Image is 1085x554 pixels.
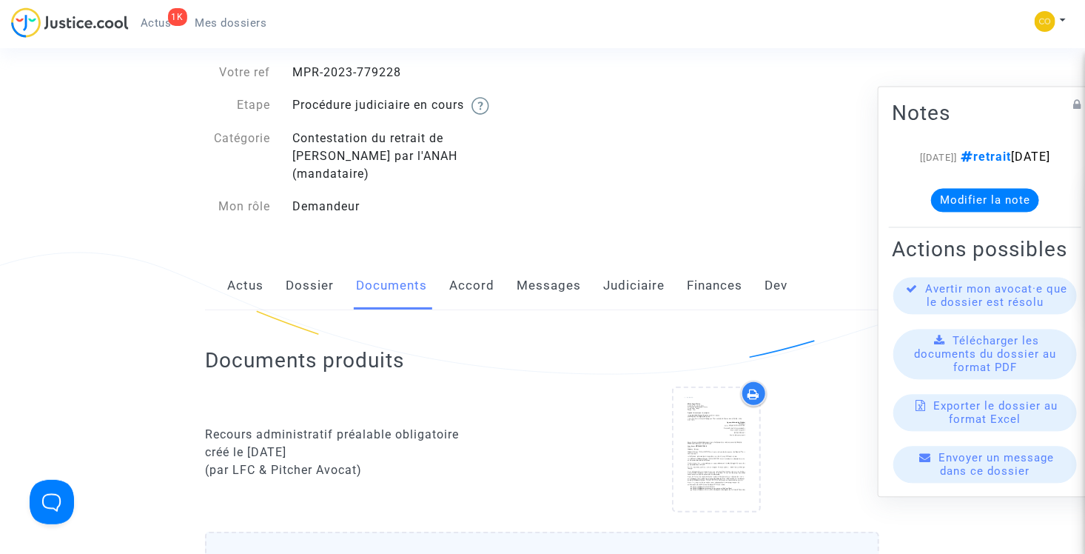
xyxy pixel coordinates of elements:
[939,452,1055,478] span: Envoyer un message dans ce dossier
[205,347,879,373] h2: Documents produits
[957,150,1050,164] span: [DATE]
[281,130,542,183] div: Contestation du retrait de [PERSON_NAME] par l'ANAH (mandataire)
[603,261,665,310] a: Judiciaire
[356,261,427,310] a: Documents
[194,64,281,81] div: Votre ref
[765,261,787,310] a: Dev
[194,130,281,183] div: Catégorie
[227,261,263,310] a: Actus
[471,97,489,115] img: help.svg
[141,16,172,30] span: Actus
[30,480,74,524] iframe: Help Scout Beacon - Open
[920,153,957,164] span: [[DATE]]
[194,198,281,216] div: Mon rôle
[11,7,129,38] img: jc-logo.svg
[687,261,742,310] a: Finances
[281,96,542,115] div: Procédure judiciaire en cours
[926,283,1068,310] span: Avertir mon avocat·e que le dossier est résolu
[286,261,334,310] a: Dossier
[281,198,542,216] div: Demandeur
[195,16,267,30] span: Mes dossiers
[1035,11,1055,32] img: 5a13cfc393247f09c958b2f13390bacc
[168,8,187,26] div: 1K
[517,261,581,310] a: Messages
[205,461,531,479] div: (par LFC & Pitcher Avocat)
[281,64,542,81] div: MPR-2023-779228
[892,237,1078,263] h2: Actions possibles
[892,101,1078,127] h2: Notes
[931,189,1039,213] button: Modifier la note
[957,150,1011,164] span: retrait
[914,335,1056,375] span: Télécharger les documents du dossier au format PDF
[184,12,279,34] a: Mes dossiers
[194,96,281,115] div: Etape
[934,400,1058,427] span: Exporter le dossier au format Excel
[205,426,531,444] div: Recours administratif préalable obligatoire
[129,12,184,34] a: 1KActus
[449,261,494,310] a: Accord
[205,444,531,461] div: créé le [DATE]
